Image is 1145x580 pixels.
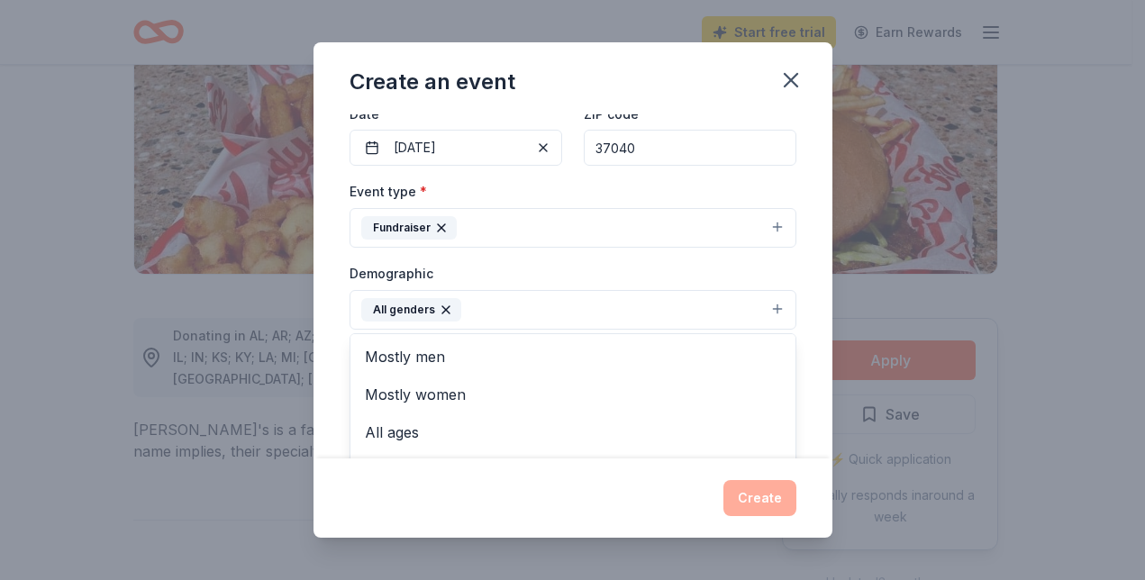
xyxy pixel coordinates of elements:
[361,298,461,322] div: All genders
[350,333,796,549] div: All genders
[365,345,781,368] span: Mostly men
[350,290,796,330] button: All genders
[365,421,781,444] span: All ages
[365,383,781,406] span: Mostly women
